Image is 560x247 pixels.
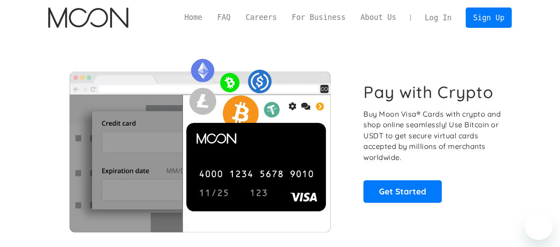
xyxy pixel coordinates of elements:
[363,109,502,163] p: Buy Moon Visa® Cards with crypto and shop online seamlessly! Use Bitcoin or USDT to get secure vi...
[363,180,442,202] a: Get Started
[48,8,128,28] a: home
[238,12,284,23] a: Careers
[48,8,128,28] img: Moon Logo
[466,8,512,27] a: Sign Up
[48,53,351,232] img: Moon Cards let you spend your crypto anywhere Visa is accepted.
[353,12,404,23] a: About Us
[284,12,353,23] a: For Business
[210,12,238,23] a: FAQ
[177,12,210,23] a: Home
[417,8,459,27] a: Log In
[363,82,494,102] h1: Pay with Crypto
[525,212,553,240] iframe: Button to launch messaging window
